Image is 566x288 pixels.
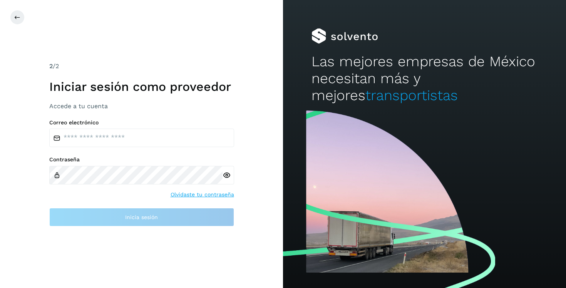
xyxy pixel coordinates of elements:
[49,79,234,94] h1: Iniciar sesión como proveedor
[171,191,234,199] a: Olvidaste tu contraseña
[49,156,234,163] label: Contraseña
[49,62,53,70] span: 2
[365,87,458,104] span: transportistas
[125,214,158,220] span: Inicia sesión
[49,208,234,226] button: Inicia sesión
[49,62,234,71] div: /2
[311,53,538,104] h2: Las mejores empresas de México necesitan más y mejores
[49,119,234,126] label: Correo electrónico
[49,102,234,110] h3: Accede a tu cuenta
